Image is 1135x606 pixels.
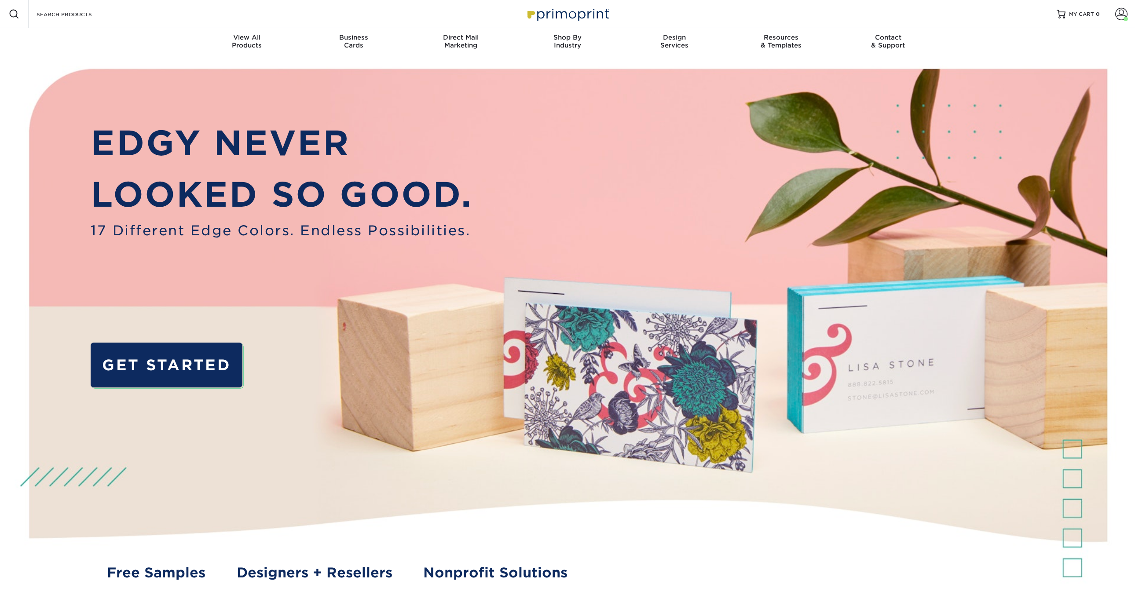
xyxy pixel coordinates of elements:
div: Cards [300,33,407,49]
a: Direct MailMarketing [407,28,514,56]
input: SEARCH PRODUCTS..... [36,9,121,19]
span: Resources [728,33,835,41]
span: 0 [1096,11,1100,17]
p: LOOKED SO GOOD. [91,169,472,220]
span: Business [300,33,407,41]
span: MY CART [1069,11,1094,18]
div: Services [621,33,728,49]
span: View All [194,33,300,41]
div: Industry [514,33,621,49]
a: Contact& Support [835,28,941,56]
span: Direct Mail [407,33,514,41]
a: Designers + Resellers [237,562,392,583]
a: Nonprofit Solutions [423,562,567,583]
a: Free Samples [107,562,205,583]
a: View AllProducts [194,28,300,56]
div: & Support [835,33,941,49]
div: Marketing [407,33,514,49]
a: GET STARTED [91,343,242,387]
span: Contact [835,33,941,41]
a: Shop ByIndustry [514,28,621,56]
span: 17 Different Edge Colors. Endless Possibilities. [91,220,472,241]
span: Shop By [514,33,621,41]
img: Primoprint [524,4,611,23]
p: EDGY NEVER [91,118,472,169]
a: BusinessCards [300,28,407,56]
div: & Templates [728,33,835,49]
a: DesignServices [621,28,728,56]
div: Products [194,33,300,49]
a: Resources& Templates [728,28,835,56]
span: Design [621,33,728,41]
